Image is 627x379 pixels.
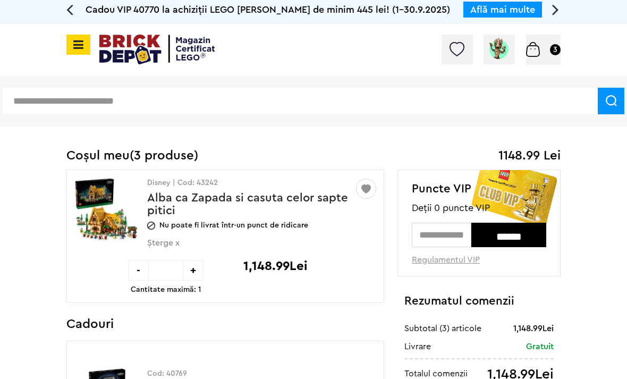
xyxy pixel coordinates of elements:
[147,192,348,216] a: Alba ca Zapada si casuta celor sapte pitici
[74,170,140,250] img: Alba ca Zapada si casuta celor sapte pitici
[404,295,514,307] span: Rezumatul comenzii
[513,322,554,335] div: 1,148.99Lei
[130,149,198,162] span: (3 produse)
[86,5,450,14] span: Cadou VIP 40770 la achiziții LEGO [PERSON_NAME] de minim 445 lei! (1-30.9.2025)
[404,340,431,353] div: Livrare
[147,370,368,377] p: Cod: 40769
[470,5,535,14] a: Află mai multe
[131,286,201,293] p: Cantitate maximă: 1
[147,222,368,229] p: Nu poate fi livrat într-un punct de ridicare
[66,148,198,163] h1: Coșul meu
[183,260,204,281] div: +
[147,179,368,187] p: Disney | Cod: 43242
[550,44,561,55] small: 3
[412,181,546,197] span: Puncte VIP
[412,256,480,264] a: Regulamentul VIP
[404,322,481,335] div: Subtotal (3) articole
[498,148,561,163] p: 1148.99 Lei
[412,202,546,214] span: Deții 0 puncte VIP
[147,238,341,260] span: Șterge x
[243,260,307,273] p: 1,148.99Lei
[66,319,384,330] h3: Cadouri
[128,260,149,281] div: -
[526,340,554,353] div: Gratuit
